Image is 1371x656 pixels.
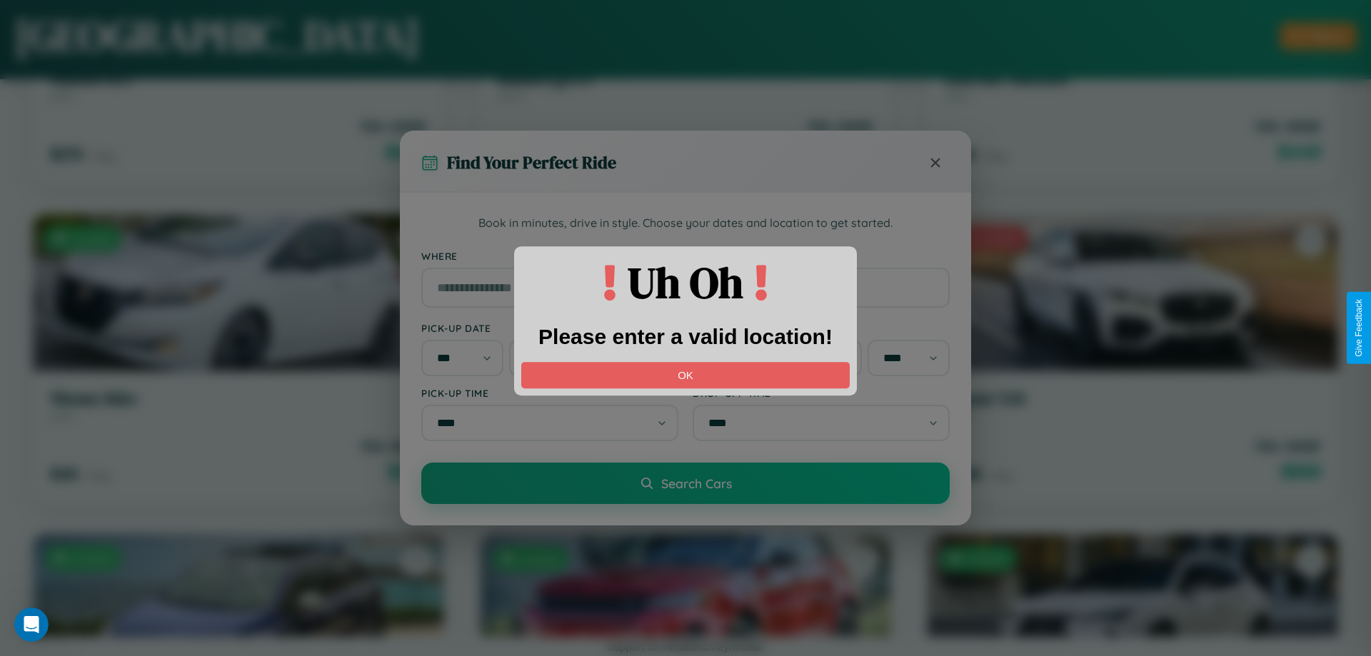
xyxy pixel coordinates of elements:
label: Pick-up Date [421,322,678,334]
p: Book in minutes, drive in style. Choose your dates and location to get started. [421,214,950,233]
label: Pick-up Time [421,387,678,399]
label: Drop-off Time [693,387,950,399]
span: Search Cars [661,475,732,491]
label: Drop-off Date [693,322,950,334]
h3: Find Your Perfect Ride [447,151,616,174]
label: Where [421,250,950,262]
